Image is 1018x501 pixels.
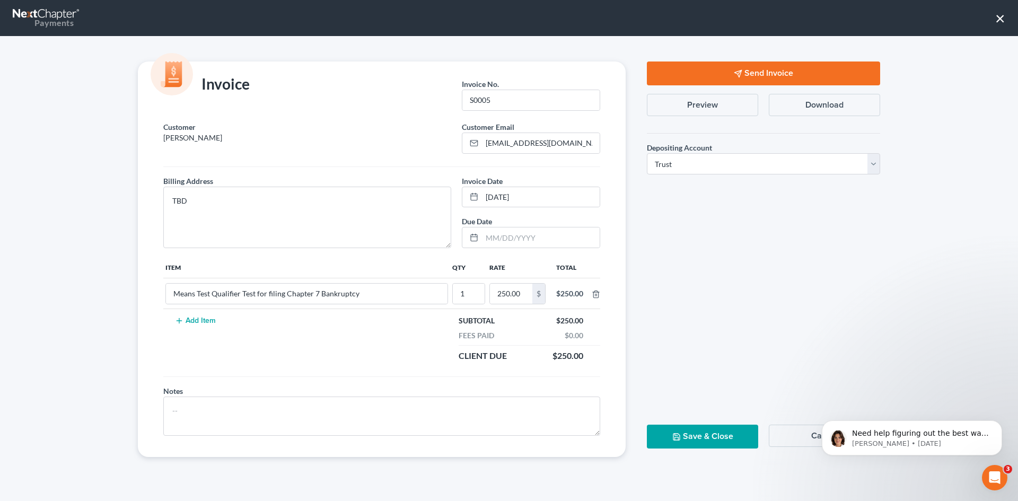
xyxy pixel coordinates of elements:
[462,90,600,110] input: --
[453,350,512,362] div: Client Due
[482,187,600,207] input: MM/DD/YYYY
[647,425,758,449] button: Save & Close
[547,350,589,362] div: $250.00
[556,288,583,299] div: $250.00
[769,94,880,116] button: Download
[46,31,183,92] span: Need help figuring out the best way to enter your client's income? Here's a quick article to show...
[163,121,196,133] label: Customer
[647,94,758,116] button: Preview
[532,284,545,304] div: $
[453,315,500,326] div: Subtotal
[769,425,880,447] button: Cancel
[647,61,880,85] button: Send Invoice
[151,53,193,95] img: icon-money-cc55cd5b71ee43c44ef0efbab91310903cbf28f8221dba23c0d5ca797e203e98.svg
[163,133,451,143] p: [PERSON_NAME]
[163,385,183,397] label: Notes
[806,398,1018,472] iframe: Intercom notifications message
[462,80,499,89] span: Invoice No.
[172,317,218,325] button: Add Item
[482,133,600,153] input: Enter email...
[166,284,447,304] input: --
[450,257,487,278] th: Qty
[163,257,450,278] th: Item
[551,315,589,326] div: $250.00
[13,17,74,29] div: Payments
[995,10,1005,27] button: ×
[548,257,592,278] th: Total
[462,177,503,186] span: Invoice Date
[462,122,514,131] span: Customer Email
[453,284,485,304] input: --
[453,330,499,341] div: Fees Paid
[482,227,600,248] input: MM/DD/YYYY
[158,74,255,95] div: Invoice
[46,41,183,50] p: Message from Emma, sent 4d ago
[559,330,589,341] div: $0.00
[647,143,712,152] span: Depositing Account
[490,284,532,304] input: 0.00
[163,177,213,186] span: Billing Address
[487,257,548,278] th: Rate
[462,216,492,227] label: Due Date
[13,5,81,31] a: Payments
[1004,465,1012,473] span: 3
[982,465,1007,490] iframe: Intercom live chat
